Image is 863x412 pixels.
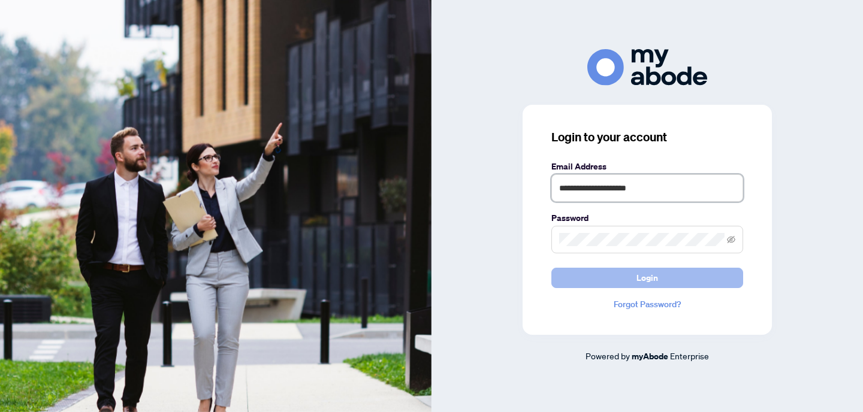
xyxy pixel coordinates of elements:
[632,350,668,363] a: myAbode
[551,298,743,311] a: Forgot Password?
[587,49,707,86] img: ma-logo
[551,211,743,225] label: Password
[551,268,743,288] button: Login
[727,235,735,244] span: eye-invisible
[551,160,743,173] label: Email Address
[586,350,630,361] span: Powered by
[636,268,658,287] span: Login
[551,129,743,146] h3: Login to your account
[670,350,709,361] span: Enterprise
